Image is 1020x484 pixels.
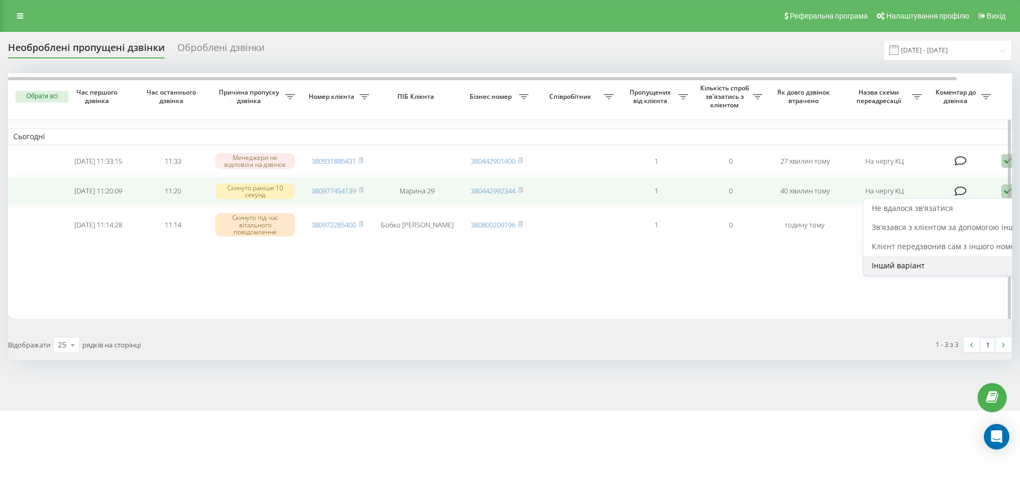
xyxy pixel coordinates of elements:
div: Скинуто під час вітального повідомлення [215,213,295,236]
td: [DATE] 11:20:09 [61,177,135,205]
span: Кількість спроб зв'язатись з клієнтом [699,84,753,109]
td: [DATE] 11:33:15 [61,147,135,175]
div: Open Intercom Messenger [984,424,1009,449]
a: 380972285400 [311,220,356,230]
td: 1 [619,147,693,175]
div: Скинуто раніше 10 секунд [215,183,295,199]
span: Пропущених від клієнта [624,88,678,105]
td: 11:20 [135,177,210,205]
span: Як довго дзвінок втрачено [776,88,834,105]
span: Назва схеми переадресації [847,88,912,105]
td: 11:14 [135,207,210,242]
div: Оброблені дзвінки [177,42,265,58]
span: Співробітник [539,92,604,101]
a: 1 [980,337,996,352]
div: Менеджери не відповіли на дзвінок [215,153,295,169]
div: 25 [58,339,66,350]
td: [DATE] 11:14:28 [61,207,135,242]
td: 27 хвилин тому [768,147,842,175]
span: Час першого дзвінка [70,88,127,105]
td: На чергу КЦ [842,147,927,175]
a: 380442901400 [471,156,515,166]
span: Причина пропуску дзвінка [215,88,285,105]
td: Бобко [PERSON_NAME] [375,207,460,242]
td: 11:33 [135,147,210,175]
td: На чергу КЦ [842,207,927,242]
span: Налаштування профілю [886,12,969,20]
span: Інший варіант [872,260,925,270]
td: 0 [693,147,768,175]
span: Час останнього дзвінка [144,88,201,105]
a: 380800209196 [471,220,515,230]
div: Необроблені пропущені дзвінки [8,42,165,58]
td: годину тому [768,207,842,242]
span: ПІБ Клієнта [384,92,450,101]
span: рядків на сторінці [82,340,141,350]
span: Номер клієнта [305,92,360,101]
span: Коментар до дзвінка [932,88,981,105]
span: Відображати [8,340,50,350]
td: 0 [693,207,768,242]
td: Марина 29 [375,177,460,205]
a: 380977454139 [311,186,356,196]
td: На чергу КЦ [842,177,927,205]
div: 1 - 3 з 3 [936,339,958,350]
td: 1 [619,177,693,205]
span: Бізнес номер [465,92,519,101]
span: Не вдалося зв'язатися [872,203,953,213]
span: Вихід [987,12,1006,20]
button: Обрати всі [15,91,69,103]
td: 40 хвилин тому [768,177,842,205]
td: 1 [619,207,693,242]
td: 0 [693,177,768,205]
a: 380442992344 [471,186,515,196]
a: 380931886431 [311,156,356,166]
span: Реферальна програма [790,12,868,20]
